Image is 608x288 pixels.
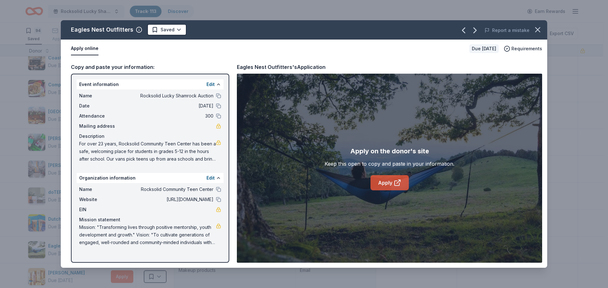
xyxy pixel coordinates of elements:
div: Apply on the donor's site [350,146,429,156]
div: Event information [77,79,224,89]
div: Eagles Nest Outfitters [71,25,133,35]
button: Apply online [71,42,98,55]
div: Copy and paste your information: [71,63,229,71]
button: Edit [206,174,215,182]
span: Attendance [79,112,122,120]
button: Edit [206,81,215,88]
span: Mailing address [79,122,122,130]
span: Name [79,92,122,100]
span: EIN [79,206,122,213]
span: Date [79,102,122,110]
button: Requirements [504,45,542,52]
span: [DATE] [122,102,213,110]
span: Name [79,186,122,193]
div: Description [79,132,221,140]
div: Mission statement [79,216,221,224]
span: Mission: "Transforming lives through positive mentorship, youth development and growth." Vision: ... [79,224,216,246]
span: Requirements [511,45,542,52]
div: Organization information [77,173,224,183]
span: Website [79,196,122,203]
span: Rocksolid Lucky Shamrock Auction [122,92,213,100]
span: [URL][DOMAIN_NAME] [122,196,213,203]
span: For over 23 years, Rocksolid Community Teen Center has been a safe, welcoming place for students ... [79,140,216,163]
span: Saved [161,26,174,34]
a: Apply [370,175,409,190]
button: Saved [147,24,187,35]
button: Report a mistake [484,27,529,34]
div: Due [DATE] [469,44,499,53]
div: Eagles Nest Outfitters's Application [237,63,326,71]
span: Rocksolid Community Teen Center [122,186,213,193]
div: Keep this open to copy and paste in your information. [325,160,454,168]
span: 300 [122,112,213,120]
